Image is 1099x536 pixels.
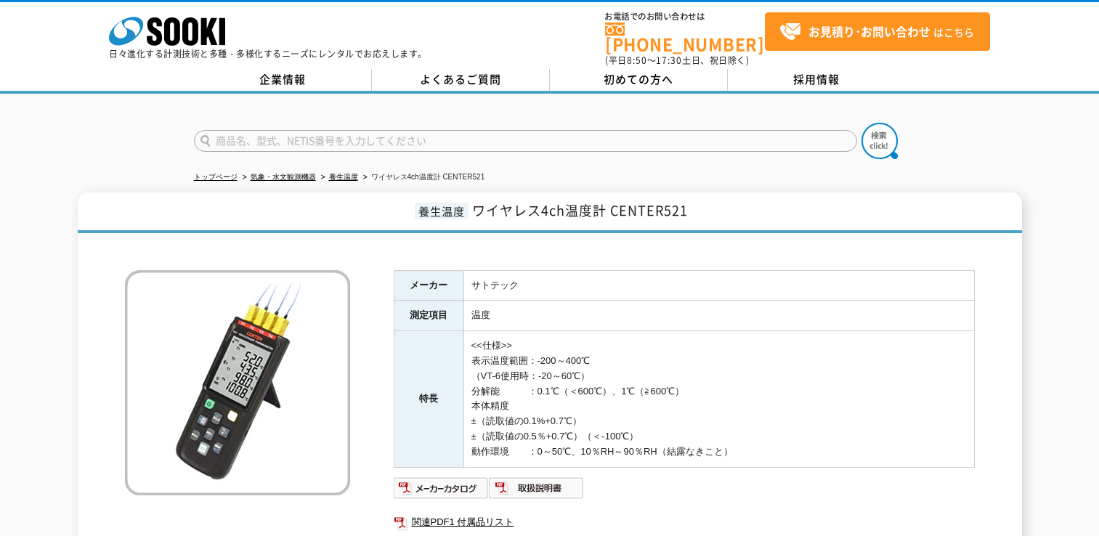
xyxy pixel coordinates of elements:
[394,301,463,331] th: 測定項目
[463,331,974,467] td: <<仕様>> 表示温度範囲：-200～400℃ （VT-6使用時：-20～60℃） 分解能 ：0.1℃（＜600℃）、1℃（≧600℃） 本体精度 ±（読取値の0.1%+0.7℃） ±（読取値の...
[415,203,469,219] span: 養生温度
[329,173,358,181] a: 養生温度
[125,270,350,495] img: ワイヤレス4ch温度計 CENTER521
[728,69,906,91] a: 採用情報
[194,130,857,152] input: 商品名、型式、NETIS番号を入力してください
[394,486,489,497] a: メーカーカタログ
[605,23,765,52] a: [PHONE_NUMBER]
[394,270,463,301] th: メーカー
[861,123,898,159] img: btn_search.png
[489,486,584,497] a: 取扱説明書
[394,331,463,467] th: 特長
[372,69,550,91] a: よくあるご質問
[463,301,974,331] td: 温度
[463,270,974,301] td: サトテック
[251,173,316,181] a: 気象・水文観測機器
[779,21,974,43] span: はこちら
[194,173,238,181] a: トップページ
[808,23,930,40] strong: お見積り･お問い合わせ
[656,54,682,67] span: 17:30
[765,12,990,51] a: お見積り･お問い合わせはこちら
[194,69,372,91] a: 企業情報
[627,54,647,67] span: 8:50
[605,12,765,21] span: お電話でのお問い合わせは
[550,69,728,91] a: 初めての方へ
[394,476,489,500] img: メーカーカタログ
[489,476,584,500] img: 取扱説明書
[604,71,673,87] span: 初めての方へ
[472,200,688,220] span: ワイヤレス4ch温度計 CENTER521
[109,49,427,58] p: 日々進化する計測技術と多種・多様化するニーズにレンタルでお応えします。
[360,170,485,185] li: ワイヤレス4ch温度計 CENTER521
[605,54,749,67] span: (平日 ～ 土日、祝日除く)
[394,513,975,532] a: 関連PDF1 付属品リスト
